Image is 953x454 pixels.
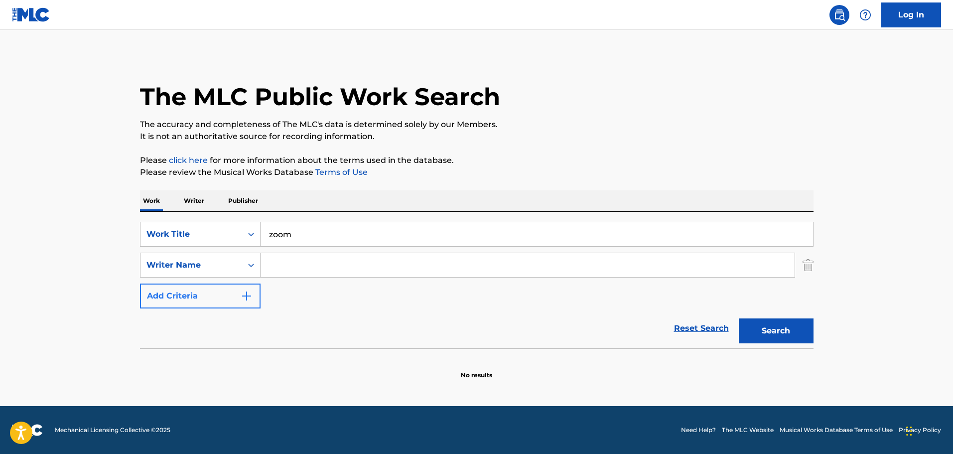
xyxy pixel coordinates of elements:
img: 9d2ae6d4665cec9f34b9.svg [241,290,253,302]
div: Work Title [146,228,236,240]
p: Please review the Musical Works Database [140,166,814,178]
a: The MLC Website [722,426,774,435]
span: Mechanical Licensing Collective © 2025 [55,426,170,435]
a: Reset Search [669,317,734,339]
img: search [833,9,845,21]
p: Work [140,190,163,211]
form: Search Form [140,222,814,348]
a: click here [169,155,208,165]
a: Public Search [829,5,849,25]
img: logo [12,424,43,436]
div: Drag [906,416,912,446]
p: No results [461,359,492,380]
img: MLC Logo [12,7,50,22]
button: Search [739,318,814,343]
img: help [859,9,871,21]
a: Musical Works Database Terms of Use [780,426,893,435]
a: Log In [881,2,941,27]
p: It is not an authoritative source for recording information. [140,131,814,143]
p: Please for more information about the terms used in the database. [140,154,814,166]
img: Delete Criterion [803,253,814,278]
p: Writer [181,190,207,211]
a: Privacy Policy [899,426,941,435]
p: The accuracy and completeness of The MLC's data is determined solely by our Members. [140,119,814,131]
button: Add Criteria [140,284,261,308]
h1: The MLC Public Work Search [140,82,500,112]
a: Terms of Use [313,167,368,177]
div: Help [855,5,875,25]
a: Need Help? [681,426,716,435]
p: Publisher [225,190,261,211]
div: Writer Name [146,259,236,271]
iframe: Chat Widget [903,406,953,454]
